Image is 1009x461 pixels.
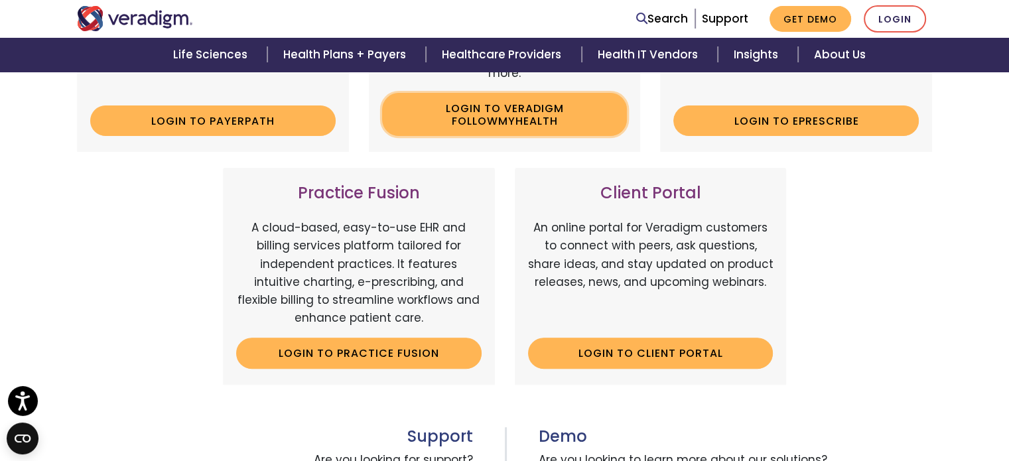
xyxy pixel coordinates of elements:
a: Login to Payerpath [90,105,336,136]
h3: Client Portal [528,184,774,203]
button: Open CMP widget [7,423,38,454]
a: Login to Veradigm FollowMyHealth [382,93,628,136]
a: About Us [798,38,882,72]
a: Login to ePrescribe [673,105,919,136]
a: Support [702,11,748,27]
a: Login [864,5,926,33]
a: Health Plans + Payers [267,38,426,72]
a: Login to Practice Fusion [236,338,482,368]
h3: Support [77,427,473,446]
img: Veradigm logo [77,6,193,31]
a: Healthcare Providers [426,38,581,72]
a: Get Demo [770,6,851,32]
h3: Demo [539,427,933,446]
h3: Practice Fusion [236,184,482,203]
p: A cloud-based, easy-to-use EHR and billing services platform tailored for independent practices. ... [236,219,482,327]
a: Insights [718,38,798,72]
p: An online portal for Veradigm customers to connect with peers, ask questions, share ideas, and st... [528,219,774,327]
a: Search [636,10,688,28]
a: Login to Client Portal [528,338,774,368]
a: Health IT Vendors [582,38,718,72]
a: Life Sciences [157,38,267,72]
